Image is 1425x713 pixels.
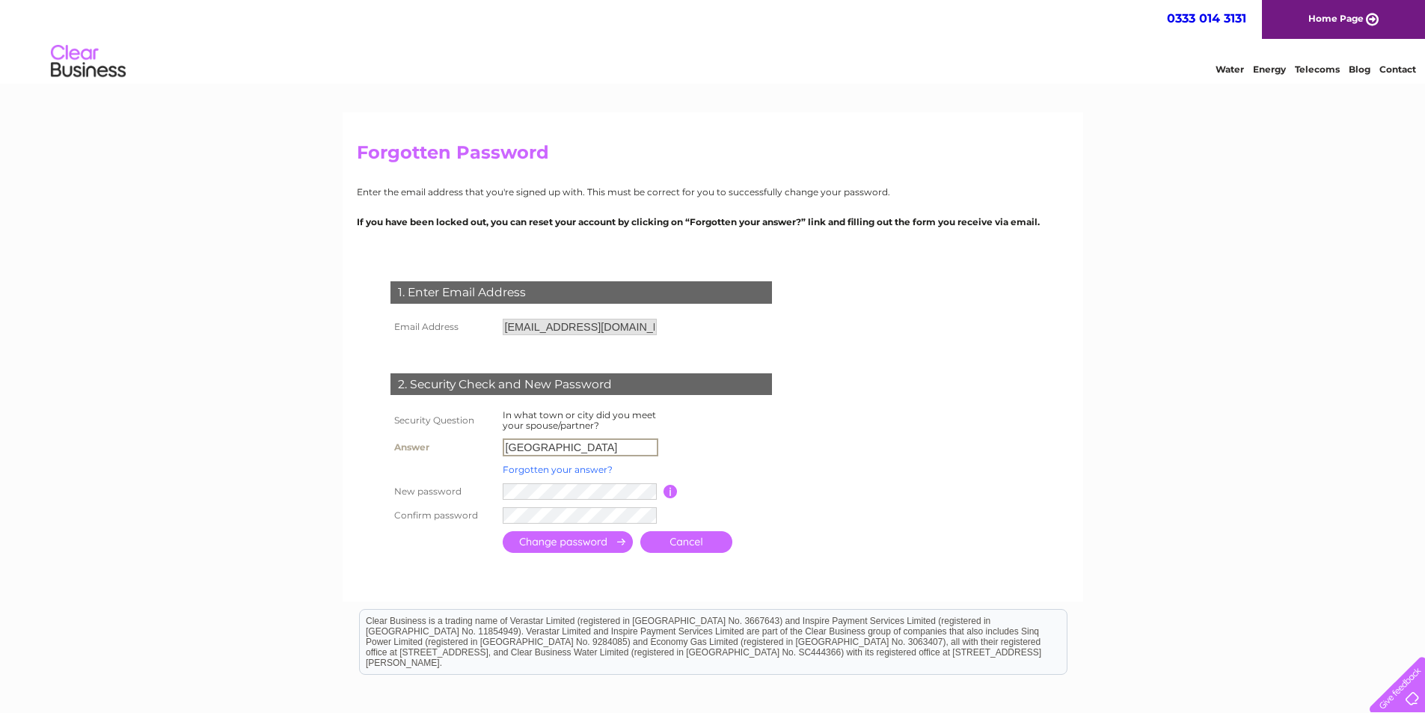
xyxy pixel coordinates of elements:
[1349,64,1370,75] a: Blog
[503,464,613,475] a: Forgotten your answer?
[1167,11,1246,25] a: 0333 014 3131
[387,315,499,339] th: Email Address
[390,373,772,396] div: 2. Security Check and New Password
[1379,64,1416,75] a: Contact
[1253,64,1286,75] a: Energy
[360,8,1067,73] div: Clear Business is a trading name of Verastar Limited (registered in [GEOGRAPHIC_DATA] No. 3667643...
[390,281,772,304] div: 1. Enter Email Address
[503,531,633,553] input: Submit
[664,485,678,498] input: Information
[503,409,656,431] label: In what town or city did you meet your spouse/partner?
[640,531,732,553] a: Cancel
[50,39,126,85] img: logo.png
[357,185,1069,199] p: Enter the email address that you're signed up with. This must be correct for you to successfully ...
[357,142,1069,171] h2: Forgotten Password
[387,504,499,527] th: Confirm password
[387,406,499,435] th: Security Question
[1295,64,1340,75] a: Telecoms
[387,480,499,504] th: New password
[357,215,1069,229] p: If you have been locked out, you can reset your account by clicking on “Forgotten your answer?” l...
[1216,64,1244,75] a: Water
[387,435,499,460] th: Answer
